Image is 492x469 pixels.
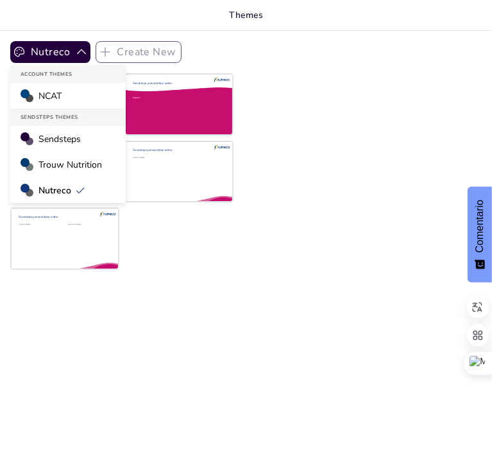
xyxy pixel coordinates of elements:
div: Click to add text [19,224,62,226]
span: NCAT [38,90,62,102]
div: Sendsteps Themes [10,109,126,126]
span: Sendsteps [38,133,81,145]
div: Sendsteps presentation editor [133,148,201,152]
span: Nutreco [38,184,85,197]
div: Sendsteps presentation editor [19,215,87,219]
button: Comentarios - Mostrar encuesta [468,187,492,283]
button: Nutreco [10,41,90,63]
div: Click to add media [68,224,112,226]
button: Create New [96,41,182,63]
div: Body text [133,97,217,99]
font: Comentario [474,200,485,253]
div: Sendsteps presentation editor [133,82,201,85]
div: Account Themes [10,66,126,83]
span: Trouw Nutrition [38,159,102,171]
div: Click to add text [133,156,222,158]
